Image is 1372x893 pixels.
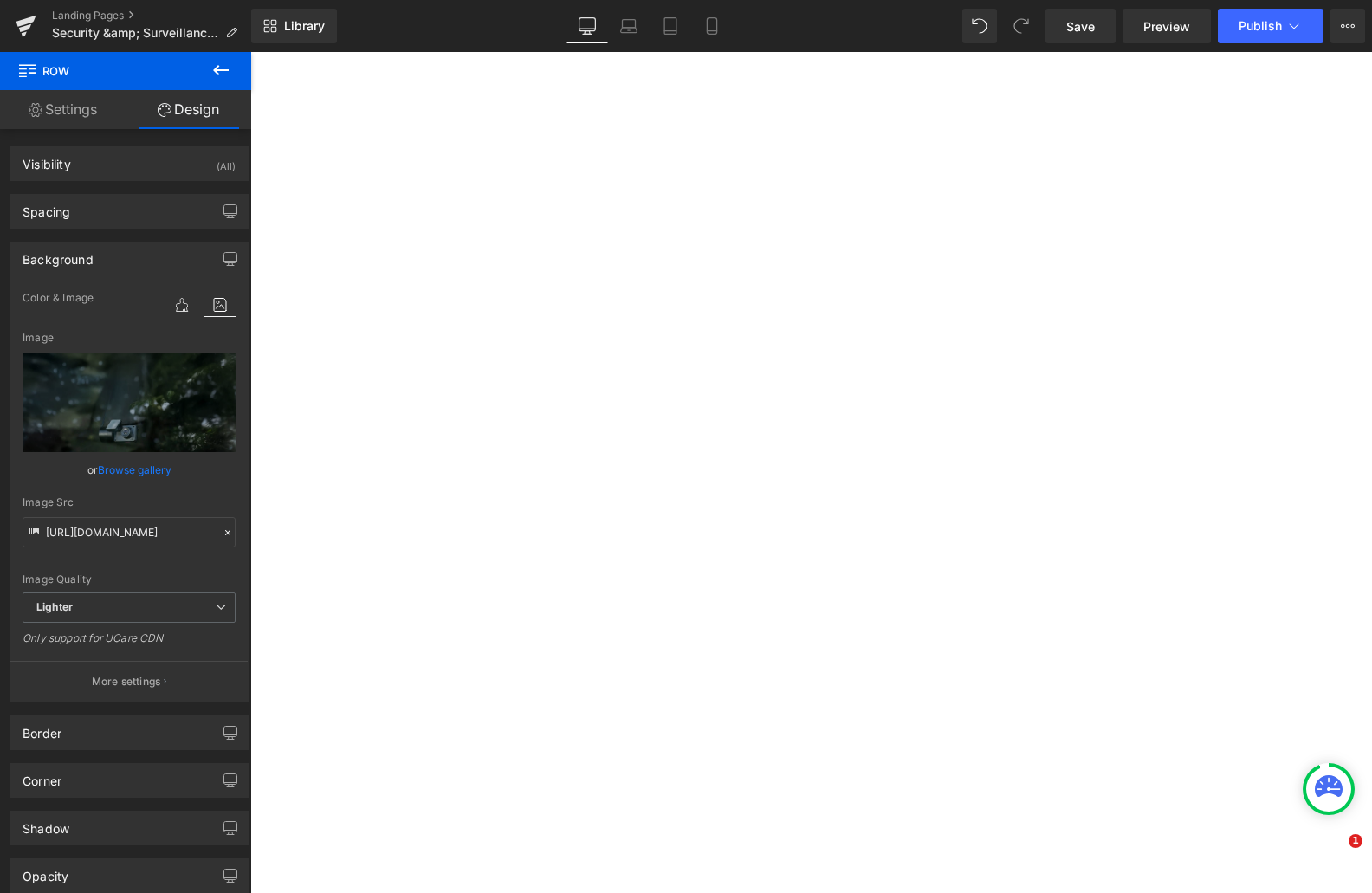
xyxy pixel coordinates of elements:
[23,496,236,508] div: Image Src
[23,716,61,741] div: Border
[23,631,236,657] div: Only support for UCare CDN
[23,859,68,883] div: Opacity
[1218,9,1323,43] button: Publish
[23,332,236,344] div: Image
[23,147,71,171] div: Visibility
[10,661,248,702] button: More settings
[23,292,94,304] span: Color & Image
[650,9,691,43] a: Tablet
[1143,17,1190,36] span: Preview
[23,812,69,836] div: Shadow
[23,195,70,219] div: Spacing
[1239,19,1282,33] span: Publish
[217,147,236,176] div: (All)
[17,52,191,90] span: Row
[1123,9,1211,43] a: Preview
[284,18,325,34] span: Library
[608,9,650,43] a: Laptop
[52,26,218,40] span: Security &amp; Surveillance for Fleet Vehicles
[1349,834,1362,848] span: 1
[36,600,73,613] b: Lighter
[92,674,161,689] p: More settings
[126,90,251,129] a: Design
[98,455,171,485] a: Browse gallery
[23,243,94,267] div: Background
[23,517,236,547] input: Link
[566,9,608,43] a: Desktop
[962,9,997,43] button: Undo
[23,764,61,788] div: Corner
[23,573,236,586] div: Image Quality
[1066,17,1095,36] span: Save
[1004,9,1039,43] button: Redo
[691,9,733,43] a: Mobile
[251,9,337,43] a: New Library
[1313,834,1355,876] iframe: Intercom live chat
[23,461,236,479] div: or
[52,9,251,23] a: Landing Pages
[1330,9,1365,43] button: More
